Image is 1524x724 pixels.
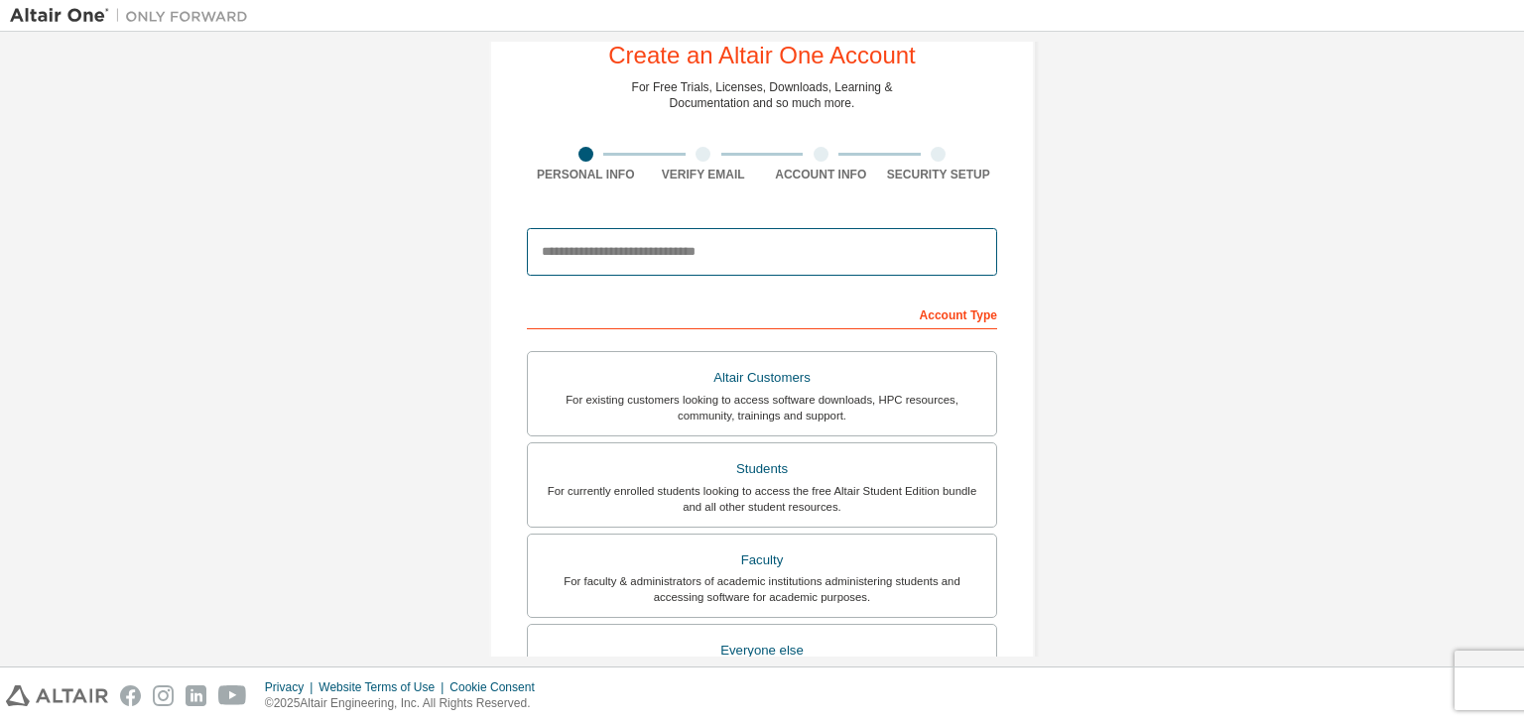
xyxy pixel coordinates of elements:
img: Altair One [10,6,258,26]
div: Everyone else [540,637,984,664]
div: Security Setup [880,167,998,182]
div: Students [540,455,984,483]
div: For currently enrolled students looking to access the free Altair Student Edition bundle and all ... [540,483,984,515]
div: Privacy [265,679,318,695]
img: instagram.svg [153,685,174,706]
div: Altair Customers [540,364,984,392]
div: Cookie Consent [449,679,546,695]
div: Faculty [540,546,984,574]
p: © 2025 Altair Engineering, Inc. All Rights Reserved. [265,695,547,712]
div: For Free Trials, Licenses, Downloads, Learning & Documentation and so much more. [632,79,893,111]
div: Account Type [527,298,997,329]
div: Account Info [762,167,880,182]
img: linkedin.svg [186,685,206,706]
div: Verify Email [645,167,763,182]
div: Create an Altair One Account [608,44,916,67]
div: Website Terms of Use [318,679,449,695]
img: altair_logo.svg [6,685,108,706]
div: For existing customers looking to access software downloads, HPC resources, community, trainings ... [540,392,984,423]
img: facebook.svg [120,685,141,706]
div: For faculty & administrators of academic institutions administering students and accessing softwa... [540,573,984,605]
img: youtube.svg [218,685,247,706]
div: Personal Info [527,167,645,182]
